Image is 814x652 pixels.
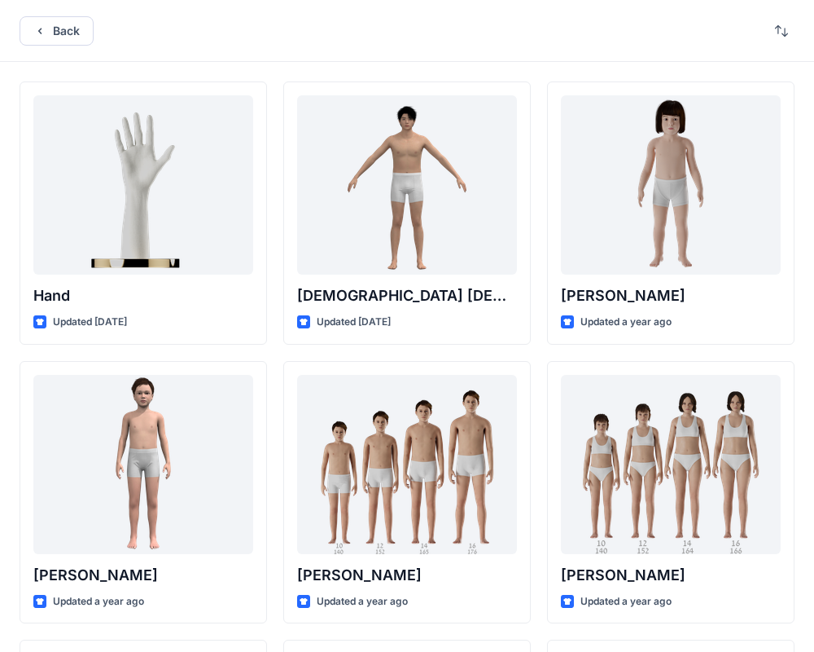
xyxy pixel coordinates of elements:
a: Brandon [297,375,517,554]
p: [PERSON_NAME] [297,564,517,587]
p: [PERSON_NAME] [561,284,781,307]
p: [PERSON_NAME] [33,564,253,587]
p: Updated a year ago [580,593,672,610]
a: Brenda [561,375,781,554]
a: Charlie [561,95,781,275]
a: Emil [33,375,253,554]
a: Male Asian [297,95,517,275]
button: Back [20,16,94,46]
p: Updated a year ago [580,314,672,331]
p: Updated [DATE] [317,314,391,331]
p: Updated [DATE] [53,314,127,331]
p: [PERSON_NAME] [561,564,781,587]
p: Updated a year ago [317,593,408,610]
a: Hand [33,95,253,275]
p: Hand [33,284,253,307]
p: [DEMOGRAPHIC_DATA] [DEMOGRAPHIC_DATA] [297,284,517,307]
p: Updated a year ago [53,593,144,610]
